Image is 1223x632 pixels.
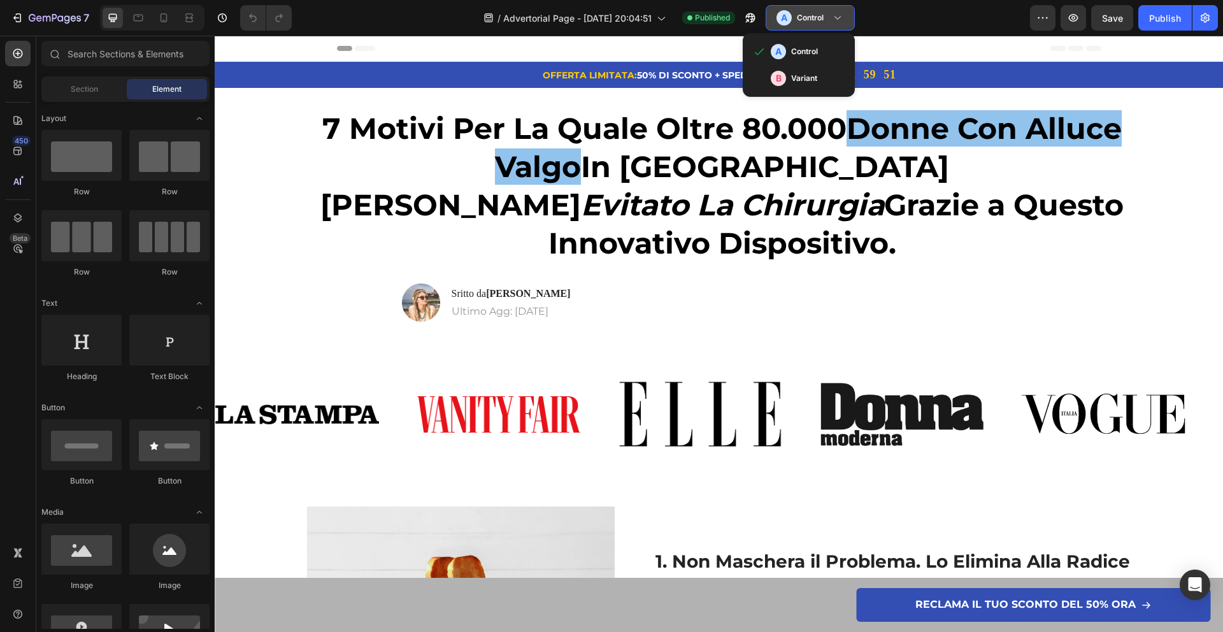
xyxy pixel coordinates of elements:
div: Heading [41,371,122,382]
img: [object Object] [606,347,769,411]
img: gempages_580756463316632072-d8b3b510-e4b3-4358-b36d-760f7186bd1a.webp [187,248,225,286]
input: Search Sections & Elements [41,41,210,66]
button: AControl [766,5,855,31]
div: 450 [12,136,31,146]
span: Toggle open [189,108,210,129]
p: Ultimo Agg: [DATE] [237,269,356,283]
div: Row [129,186,210,197]
div: Row [129,266,210,278]
div: Image [129,580,210,591]
div: Open Intercom Messenger [1180,570,1210,600]
strong: OFFERTA LIMITATA: [328,34,422,45]
span: Save [1102,13,1123,24]
span: Button [41,402,65,413]
h2: Sritto da [236,250,357,266]
a: RECLAMA IL TUO SCONTO DEL 50% ORA [641,552,996,586]
button: 7 [5,5,95,31]
div: 02 [629,31,641,47]
div: 59 [649,31,662,47]
strong: 7 Motivi Per La Quale Oltre 80.000 [108,75,632,111]
div: Text Block [129,371,210,382]
div: Publish [1149,11,1181,25]
p: RECLAMA IL TUO SCONTO DEL 50% ORA [701,563,921,576]
strong: 50% DI SCONTO + SPEDIZIONE GRATUITA [422,34,617,45]
span: Layout [41,113,66,124]
span: / [497,11,501,25]
div: Image [41,580,122,591]
h3: Control [797,11,824,24]
div: Button [129,475,210,487]
p: A [775,45,782,58]
div: Beta [10,233,31,243]
span: Toggle open [189,398,210,418]
div: Row [41,186,122,197]
span: Toggle open [189,502,210,522]
p: B [776,72,782,85]
strong: Evitato La Chirurgia [366,151,669,187]
h3: Control [791,45,818,58]
img: [object Object] [203,361,366,396]
iframe: Design area [215,36,1223,632]
span: Published [695,12,730,24]
button: Save [1091,5,1133,31]
span: Element [152,83,182,95]
span: Advertorial Page - [DATE] 20:04:51 [503,11,652,25]
span: Media [41,506,64,518]
h2: 1. Non Maschera il Problema. Lo Elimina Alla Radice [440,514,917,538]
strong: Grazie a Questo Innovativo Dispositivo. [334,151,910,226]
img: [object Object] [404,345,568,412]
h3: Variant [791,72,817,85]
div: Row [41,266,122,278]
p: 7 [83,10,89,25]
p: A [781,11,787,24]
span: Toggle open [189,293,210,313]
strong: In [GEOGRAPHIC_DATA] [PERSON_NAME] [106,113,734,187]
img: [object Object] [1,369,164,389]
span: Section [71,83,98,95]
div: 51 [669,31,682,47]
button: Publish [1138,5,1192,31]
div: Button [41,475,122,487]
span: Text [41,298,57,309]
img: [object Object] [807,357,971,400]
div: Undo/Redo [240,5,292,31]
strong: [PERSON_NAME] [271,252,355,263]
